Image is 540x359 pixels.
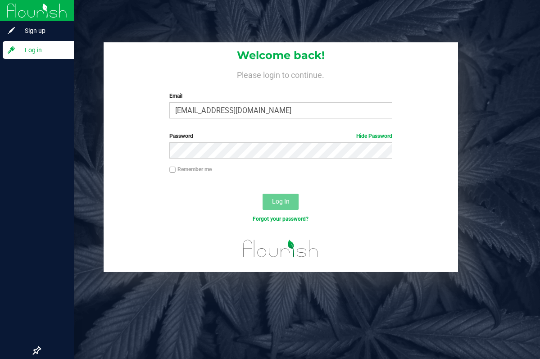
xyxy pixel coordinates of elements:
button: Log In [263,194,299,210]
span: Log In [272,198,290,205]
label: Remember me [169,165,212,173]
input: Remember me [169,167,176,173]
label: Email [169,92,392,100]
h1: Welcome back! [104,50,458,61]
inline-svg: Log in [7,45,16,55]
inline-svg: Sign up [7,26,16,35]
a: Hide Password [356,133,392,139]
a: Forgot your password? [253,216,309,222]
h4: Please login to continue. [104,68,458,79]
img: flourish_logo.svg [236,232,325,265]
span: Sign up [16,25,70,36]
span: Password [169,133,193,139]
span: Log in [16,45,70,55]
